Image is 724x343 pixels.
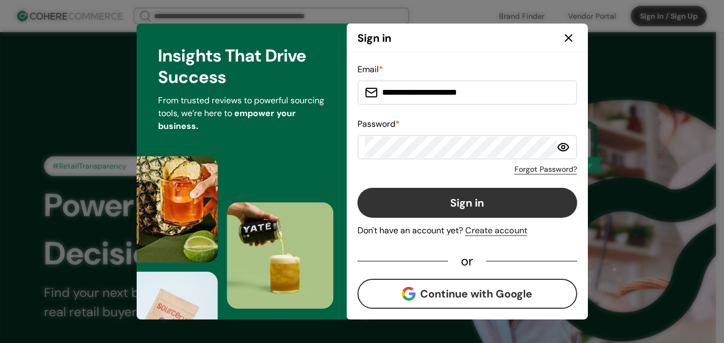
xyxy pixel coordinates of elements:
[357,64,383,75] label: Email
[357,224,577,237] div: Don't have an account yet?
[465,224,527,237] div: Create account
[357,188,577,218] button: Sign in
[158,45,325,88] h3: Insights That Drive Success
[514,164,577,175] a: Forgot Password?
[158,94,325,133] p: From trusted reviews to powerful sourcing tools, we’re here to
[448,256,486,266] div: or
[357,30,391,46] h2: Sign in
[357,279,577,309] button: Continue with Google
[357,118,400,129] label: Password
